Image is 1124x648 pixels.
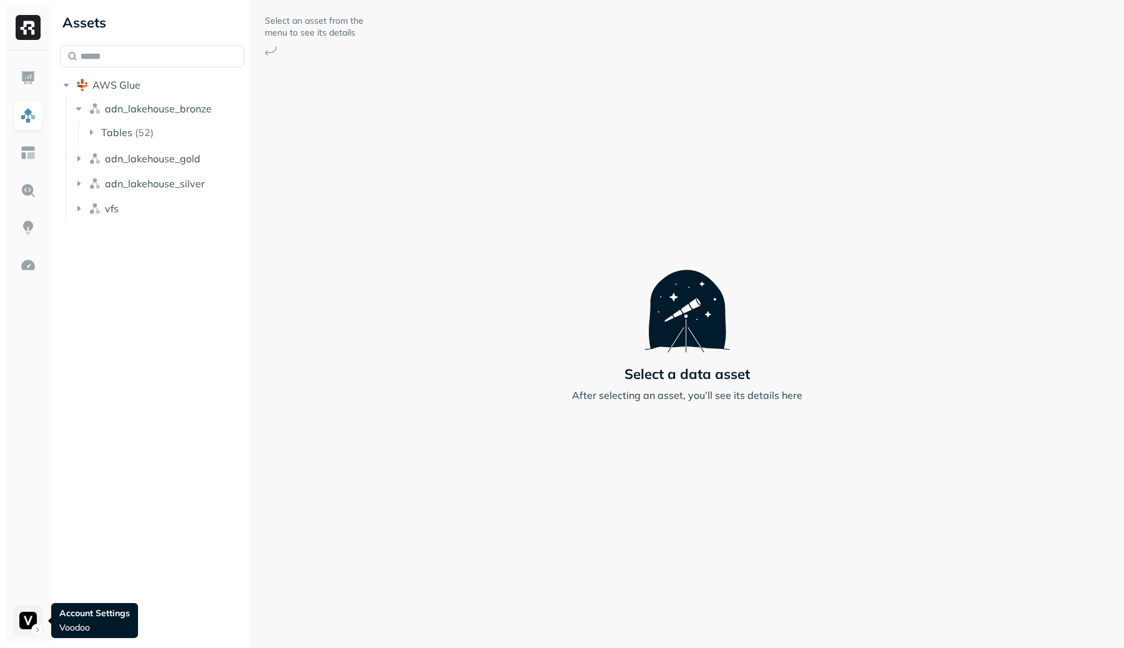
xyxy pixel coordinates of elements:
[135,126,154,139] p: ( 52 )
[76,79,89,91] img: root
[20,220,36,236] img: Insights
[72,99,245,119] button: adn_lakehouse_bronze
[20,107,36,124] img: Assets
[20,257,36,273] img: Optimization
[60,75,244,95] button: AWS Glue
[89,102,101,115] img: namespace
[16,15,41,40] img: Ryft
[105,152,200,165] span: adn_lakehouse_gold
[20,145,36,161] img: Asset Explorer
[105,177,205,190] span: adn_lakehouse_silver
[20,182,36,199] img: Query Explorer
[20,70,36,86] img: Dashboard
[89,152,101,165] img: namespace
[572,388,802,403] p: After selecting an asset, you’ll see its details here
[101,126,132,139] span: Tables
[92,79,140,91] span: AWS Glue
[59,622,130,634] p: Voodoo
[89,177,101,190] img: namespace
[60,12,244,32] div: Assets
[624,365,750,383] p: Select a data asset
[72,149,245,169] button: adn_lakehouse_gold
[105,202,119,215] span: vfs
[105,102,212,115] span: adn_lakehouse_bronze
[72,199,245,218] button: vfs
[59,607,130,619] p: Account Settings
[85,122,245,142] button: Tables(52)
[265,46,277,56] img: Arrow
[72,174,245,194] button: adn_lakehouse_silver
[265,15,365,39] p: Select an asset from the menu to see its details
[19,612,37,629] img: Voodoo
[89,202,101,215] img: namespace
[644,245,730,353] img: Telescope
